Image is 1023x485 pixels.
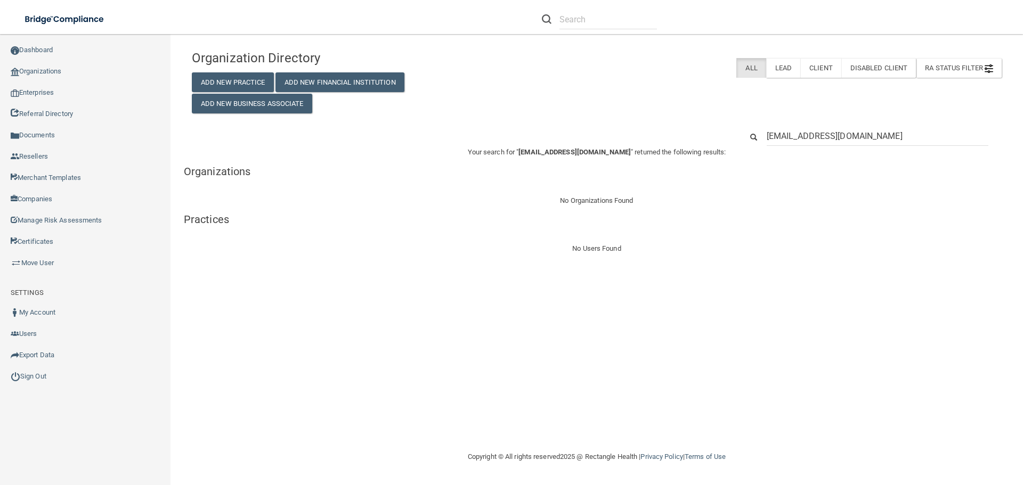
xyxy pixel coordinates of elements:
img: icon-users.e205127d.png [11,330,19,338]
h4: Organization Directory [192,51,451,65]
span: RA Status Filter [925,64,993,72]
p: Your search for " " returned the following results: [184,146,1010,159]
img: organization-icon.f8decf85.png [11,68,19,76]
a: Privacy Policy [640,453,683,461]
button: Add New Business Associate [192,94,312,113]
img: ic_reseller.de258add.png [11,152,19,161]
label: Disabled Client [841,58,916,78]
button: Add New Financial Institution [275,72,404,92]
iframe: Drift Widget Chat Controller [839,409,1010,452]
img: ic-search.3b580494.png [542,14,551,24]
img: ic_user_dark.df1a06c3.png [11,308,19,317]
img: briefcase.64adab9b.png [11,258,21,268]
label: Lead [766,58,800,78]
div: No Organizations Found [184,194,1010,207]
div: Copyright © All rights reserved 2025 @ Rectangle Health | | [402,440,791,474]
img: icon-documents.8dae5593.png [11,131,19,140]
div: No Users Found [184,242,1010,255]
img: enterprise.0d942306.png [11,89,19,97]
input: Search [767,126,988,146]
img: ic_power_dark.7ecde6b1.png [11,372,20,381]
span: [EMAIL_ADDRESS][DOMAIN_NAME] [518,148,631,156]
img: ic_dashboard_dark.d01f4a41.png [11,46,19,55]
h5: Practices [184,213,1010,225]
label: SETTINGS [11,286,44,299]
a: Terms of Use [685,453,726,461]
img: bridge_compliance_login_screen.278c3ca4.svg [16,9,114,30]
label: Client [800,58,841,78]
img: icon-export.b9366987.png [11,351,19,359]
input: Search [559,10,657,29]
img: icon-filter@2x.21656d0b.png [985,64,993,73]
button: Add New Practice [192,72,274,92]
h5: Organizations [184,166,1010,177]
label: All [736,58,766,78]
